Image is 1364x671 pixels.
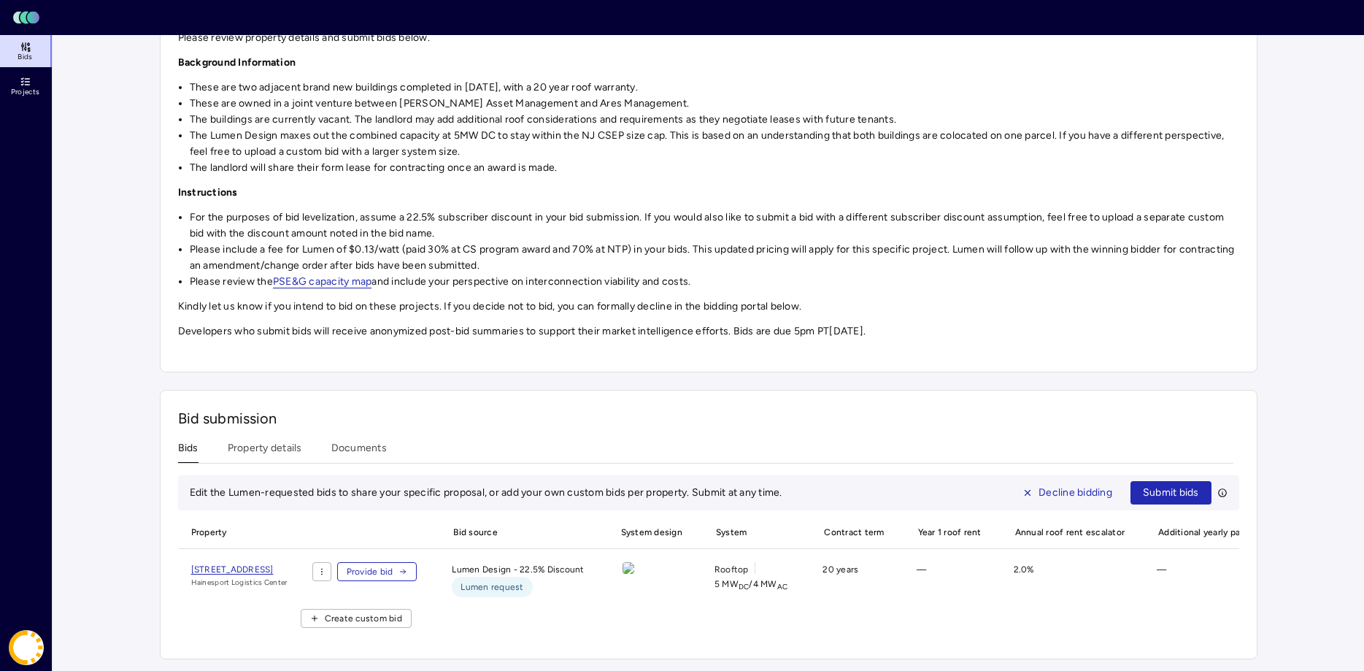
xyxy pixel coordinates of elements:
span: Lumen request [461,580,523,594]
li: These are owned in a joint venture between [PERSON_NAME] Asset Management and Ares Management. [190,96,1239,112]
span: Decline bidding [1039,485,1112,501]
span: Create custom bid [325,611,402,626]
span: Projects [11,88,39,96]
button: Decline bidding [1010,481,1125,505]
li: Please review the and include your perspective on interconnection viability and costs. [190,274,1239,290]
button: Documents [331,440,387,463]
div: 20 years [811,562,893,597]
span: System design [608,516,691,548]
div: — [1145,562,1280,597]
span: Hainesport Logistics Center [191,577,288,588]
button: Property details [228,440,302,463]
button: Provide bid [337,562,417,581]
button: Create custom bid [301,609,412,628]
button: Submit bids [1130,481,1211,505]
span: Rooftop [714,562,749,577]
p: Developers who submit bids will receive anonymized post-bid summaries to support their market int... [178,323,1239,340]
span: [STREET_ADDRESS] [191,564,274,575]
strong: Background Information [178,56,296,69]
sub: DC [739,582,750,591]
a: PSE&G capacity map [273,275,372,288]
img: Coast Energy [9,630,44,665]
p: Please review property details and submit bids below. [178,30,1239,46]
div: Lumen Design - 22.5% Discount [440,562,596,597]
button: Bids [178,440,199,463]
div: — [905,562,990,597]
span: 5 MW / 4 MW [714,577,787,591]
a: [STREET_ADDRESS] [191,562,288,577]
li: The Lumen Design maxes out the combined capacity at 5MW DC to stay within the NJ CSEP size cap. T... [190,128,1239,160]
p: Kindly let us know if you intend to bid on these projects. If you decide not to bid, you can form... [178,299,1239,315]
span: Year 1 roof rent [905,516,990,548]
span: Additional yearly payments [1145,516,1280,548]
span: Provide bid [347,564,393,579]
span: Bid submission [178,410,277,427]
span: Contract term [811,516,893,548]
li: The buildings are currently vacant. The landlord may add additional roof considerations and requi... [190,112,1239,128]
span: Property [178,516,289,548]
li: These are two adjacent brand new buildings completed in [DATE], with a 20 year roof warranty. [190,80,1239,96]
sub: AC [777,582,788,591]
span: Bid source [440,516,596,548]
strong: Instructions [178,186,238,199]
li: For the purposes of bid levelization, assume a 22.5% subscriber discount in your bid submission. ... [190,210,1239,242]
span: Annual roof rent escalator [1002,516,1134,548]
span: Bids [18,53,32,61]
img: view [623,562,634,574]
span: Edit the Lumen-requested bids to share your specific proposal, or add your own custom bids per pr... [190,486,782,499]
li: Please include a fee for Lumen of $0.13/watt (paid 30% at CS program award and 70% at NTP) in you... [190,242,1239,274]
span: System [703,516,799,548]
span: Submit bids [1143,485,1199,501]
div: 2.0% [1002,562,1134,597]
li: The landlord will share their form lease for contracting once an award is made. [190,160,1239,176]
